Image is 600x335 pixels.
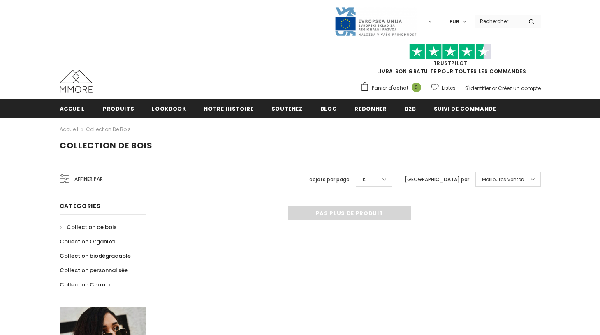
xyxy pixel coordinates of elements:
a: Collection Chakra [60,277,110,292]
span: Collection Chakra [60,281,110,289]
span: Redonner [354,105,387,113]
span: soutenez [271,105,303,113]
a: Suivi de commande [434,99,496,118]
span: Accueil [60,105,86,113]
a: Collection Organika [60,234,115,249]
span: Suivi de commande [434,105,496,113]
a: Blog [320,99,337,118]
a: Lookbook [152,99,186,118]
a: soutenez [271,99,303,118]
a: Accueil [60,125,78,134]
a: Produits [103,99,134,118]
a: Redonner [354,99,387,118]
a: Notre histoire [204,99,253,118]
span: Panier d'achat [372,84,408,92]
span: Collection de bois [67,223,116,231]
label: [GEOGRAPHIC_DATA] par [405,176,469,184]
input: Search Site [475,15,522,27]
span: Listes [442,84,456,92]
span: Meilleures ventes [482,176,524,184]
a: Collection personnalisée [60,263,128,277]
span: Collection Organika [60,238,115,245]
span: Collection de bois [60,140,153,151]
span: 0 [412,83,421,92]
a: S'identifier [465,85,491,92]
img: Javni Razpis [334,7,417,37]
span: Produits [103,105,134,113]
img: Faites confiance aux étoiles pilotes [409,44,491,60]
span: LIVRAISON GRATUITE POUR TOUTES LES COMMANDES [360,47,541,75]
a: Créez un compte [498,85,541,92]
a: Accueil [60,99,86,118]
span: Lookbook [152,105,186,113]
a: Collection biodégradable [60,249,131,263]
span: Collection biodégradable [60,252,131,260]
a: TrustPilot [433,60,468,67]
span: 12 [362,176,367,184]
a: B2B [405,99,416,118]
span: Collection personnalisée [60,266,128,274]
a: Collection de bois [86,126,131,133]
a: Panier d'achat 0 [360,82,425,94]
span: Blog [320,105,337,113]
span: B2B [405,105,416,113]
label: objets par page [309,176,350,184]
span: Affiner par [74,175,103,184]
a: Listes [431,81,456,95]
a: Javni Razpis [334,18,417,25]
span: Catégories [60,202,101,210]
span: or [492,85,497,92]
img: Cas MMORE [60,70,93,93]
span: Notre histoire [204,105,253,113]
a: Collection de bois [60,220,116,234]
span: EUR [449,18,459,26]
